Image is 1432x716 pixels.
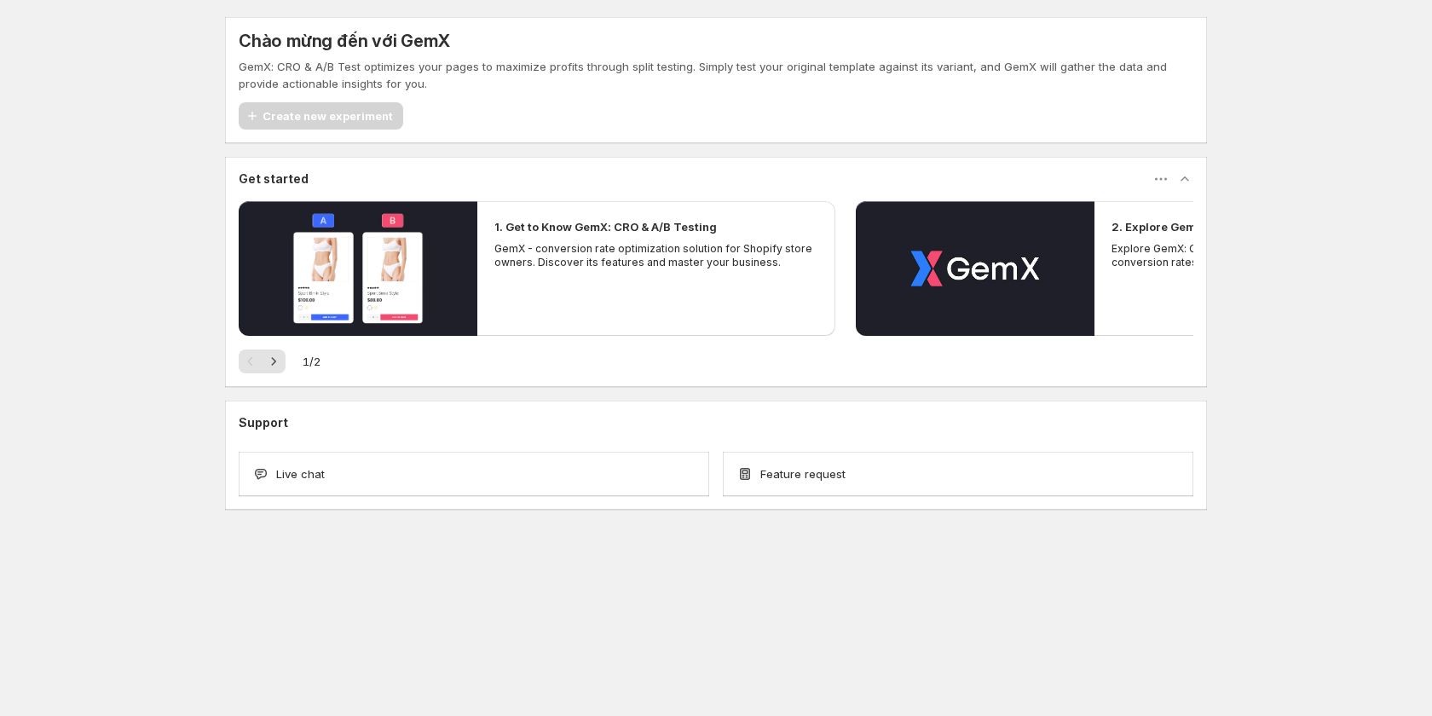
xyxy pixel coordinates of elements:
[239,201,477,336] button: Phát video
[760,465,846,482] span: Feature request
[239,349,286,373] nav: Phân trang
[856,201,1094,336] button: Phát video
[1112,218,1376,235] h2: 2. Explore GemX: CRO & A/B Testing Use Cases
[239,58,1193,92] p: GemX: CRO & A/B Test optimizes your pages to maximize profits through split testing. Simply test ...
[494,242,818,269] p: GemX - conversion rate optimization solution for Shopify store owners. Discover its features and ...
[276,465,325,482] span: Live chat
[239,170,309,188] h3: Get started
[262,349,286,373] button: Tiếp
[303,353,320,370] span: 1 / 2
[239,414,288,431] h3: Support
[494,218,717,235] h2: 1. Get to Know GemX: CRO & A/B Testing
[239,31,450,51] h5: Chào mừng đến với GemX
